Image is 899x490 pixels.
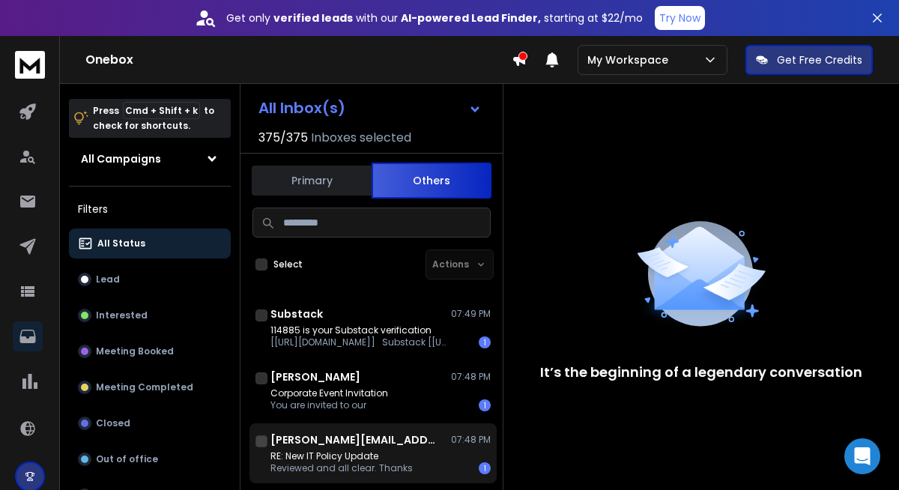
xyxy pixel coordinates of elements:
span: Cmd + Shift + k [123,102,200,119]
p: You are invited to our [270,399,388,411]
strong: verified leads [273,10,353,25]
p: Get Free Credits [777,52,862,67]
p: It’s the beginning of a legendary conversation [540,362,862,383]
p: Press to check for shortcuts. [93,103,214,133]
p: 07:49 PM [451,308,491,320]
button: Meeting Booked [69,336,231,366]
p: Closed [96,417,130,429]
p: 07:48 PM [451,434,491,446]
h1: All Inbox(s) [258,100,345,115]
span: 375 / 375 [258,129,308,147]
p: My Workspace [587,52,674,67]
p: Try Now [659,10,700,25]
p: 07:48 PM [451,371,491,383]
p: Get only with our starting at $22/mo [226,10,643,25]
p: [[URL][DOMAIN_NAME]] Substack [[URL][DOMAIN_NAME]!,w_80,h_80,c_fill,f_auto,q_auto:good,fl_progres... [270,336,450,348]
div: 1 [479,462,491,474]
strong: AI-powered Lead Finder, [401,10,541,25]
button: All Campaigns [69,144,231,174]
p: Reviewed and all clear. Thanks [270,462,413,474]
button: All Status [69,229,231,258]
button: Out of office [69,444,231,474]
div: 1 [479,336,491,348]
div: Open Intercom Messenger [844,438,880,474]
h1: [PERSON_NAME][EMAIL_ADDRESS][DOMAIN_NAME] [270,432,435,447]
p: Lead [96,273,120,285]
button: Try Now [655,6,705,30]
button: Others [372,163,491,199]
button: Closed [69,408,231,438]
p: RE: New IT Policy Update [270,450,413,462]
img: logo [15,51,45,79]
button: Get Free Credits [745,45,873,75]
div: 1 [479,399,491,411]
p: Corporate Event Invitation [270,387,388,399]
button: Primary [252,164,372,197]
h3: Filters [69,199,231,220]
h1: Substack [270,306,323,321]
button: Meeting Completed [69,372,231,402]
p: Interested [96,309,148,321]
p: Meeting Booked [96,345,174,357]
p: 114885 is your Substack verification [270,324,450,336]
h1: [PERSON_NAME] [270,369,360,384]
h1: Onebox [85,51,512,69]
button: Interested [69,300,231,330]
p: Out of office [96,453,158,465]
button: All Inbox(s) [246,93,494,123]
h3: Inboxes selected [311,129,411,147]
p: Meeting Completed [96,381,193,393]
button: Lead [69,264,231,294]
p: All Status [97,238,145,249]
label: Select [273,258,303,270]
h1: All Campaigns [81,151,161,166]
